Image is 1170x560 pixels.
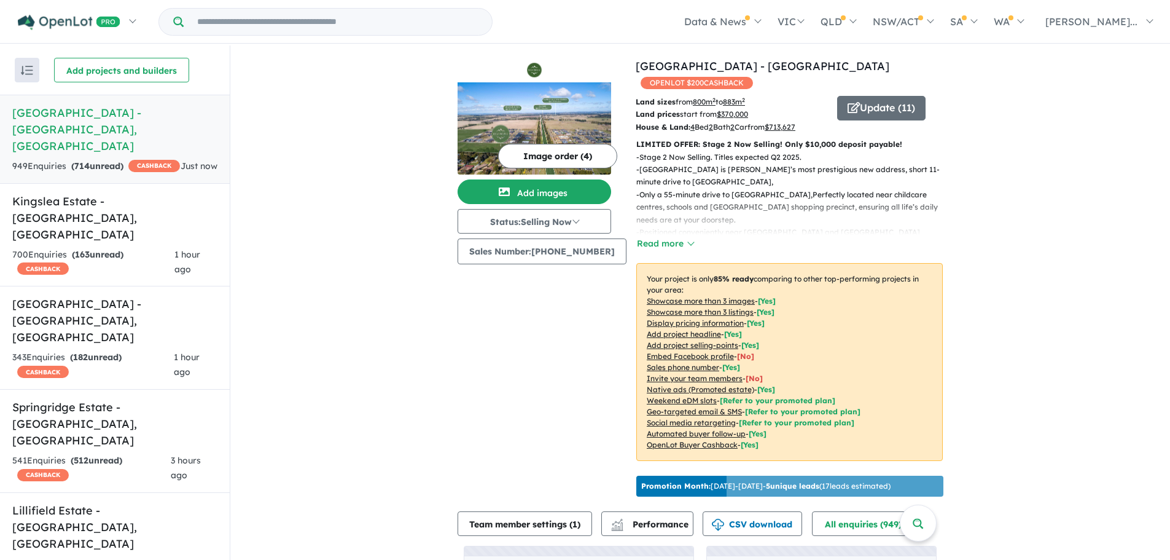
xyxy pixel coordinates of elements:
u: 2 [709,122,713,132]
img: Silverdale Estate - Romsey Logo [462,63,606,77]
p: - Positioned conveniently near [GEOGRAPHIC_DATA] and [GEOGRAPHIC_DATA] shopping precinct. [636,226,953,251]
sup: 2 [712,97,716,103]
p: - [GEOGRAPHIC_DATA] is [PERSON_NAME]’s most prestigious new address, short 11-minute drive to [GE... [636,164,953,189]
span: 1 hour ago [174,352,200,377]
p: Bed Bath Car from [636,121,828,133]
button: Performance [601,511,693,536]
div: 541 Enquir ies [12,454,171,483]
span: [ Yes ] [757,307,774,317]
span: [Yes] [757,385,775,394]
span: [ Yes ] [741,341,759,350]
input: Try estate name, suburb, builder or developer [186,9,489,35]
span: [Yes] [741,440,759,449]
img: bar-chart.svg [611,523,623,530]
b: House & Land: [636,122,690,132]
u: Add project selling-points [647,341,738,350]
button: Add projects and builders [54,58,189,82]
u: 4 [690,122,695,132]
span: [ No ] [737,352,754,361]
img: download icon [712,519,724,531]
button: All enquiries (949) [812,511,923,536]
span: CASHBACK [17,262,69,275]
span: [Refer to your promoted plan] [739,418,854,427]
h5: [GEOGRAPHIC_DATA] - [GEOGRAPHIC_DATA] , [GEOGRAPHIC_DATA] [12,296,217,345]
button: Read more [636,237,694,251]
u: Native ads (Promoted estate) [647,385,754,394]
u: Weekend eDM slots [647,396,717,405]
u: Geo-targeted email & SMS [647,407,742,416]
span: Performance [613,519,688,530]
span: 182 [73,352,88,363]
div: 343 Enquir ies [12,350,174,380]
span: [Refer to your promoted plan] [745,407,860,416]
p: LIMITED OFFER: Stage 2 Now Selling! Only $10,000 deposit payable! [636,138,943,151]
img: line-chart.svg [612,519,623,526]
strong: ( unread) [71,455,122,466]
div: 949 Enquir ies [12,159,180,174]
img: Openlot PRO Logo White [18,15,120,30]
u: Social media retargeting [647,418,736,427]
span: [ Yes ] [758,296,776,306]
b: 85 % ready [714,274,754,283]
span: 1 [572,519,577,530]
span: [PERSON_NAME]... [1045,15,1137,28]
span: [ Yes ] [747,318,765,328]
u: 883 m [723,97,745,106]
button: Update (11) [837,96,926,120]
a: [GEOGRAPHIC_DATA] - [GEOGRAPHIC_DATA] [636,59,889,73]
p: - Only a 55-minute drive to [GEOGRAPHIC_DATA],Perfectly located near childcare centres, schools a... [636,189,953,226]
span: 1 hour ago [174,249,200,275]
p: Your project is only comparing to other top-performing projects in your area: - - - - - - - - - -... [636,263,943,461]
button: Image order (4) [498,144,617,168]
u: $ 713,627 [765,122,795,132]
span: 163 [75,249,90,260]
u: Showcase more than 3 listings [647,307,754,317]
strong: ( unread) [72,249,123,260]
b: Promotion Month: [641,481,711,491]
u: 2 [730,122,735,132]
u: 800 m [693,97,716,106]
strong: ( unread) [71,160,123,172]
u: Invite your team members [647,374,743,383]
span: [ Yes ] [722,363,740,372]
u: Showcase more than 3 images [647,296,755,306]
button: Add images [458,179,611,204]
u: Display pricing information [647,318,744,328]
p: start from [636,108,828,120]
b: 5 unique leads [766,481,819,491]
p: from [636,96,828,108]
span: to [716,97,745,106]
span: CASHBACK [128,160,180,172]
span: [ Yes ] [724,329,742,339]
u: Embed Facebook profile [647,352,734,361]
span: CASHBACK [17,469,69,481]
h5: [GEOGRAPHIC_DATA] - [GEOGRAPHIC_DATA] , [GEOGRAPHIC_DATA] [12,105,217,154]
button: Status:Selling Now [458,209,611,234]
button: Team member settings (1) [458,511,592,536]
sup: 2 [742,97,745,103]
a: Silverdale Estate - Romsey LogoSilverdale Estate - Romsey [458,58,611,175]
div: 700 Enquir ies [12,248,174,277]
h5: Springridge Estate - [GEOGRAPHIC_DATA] , [GEOGRAPHIC_DATA] [12,399,217,449]
button: Sales Number:[PHONE_NUMBER] [458,239,626,264]
b: Land prices [636,109,680,119]
u: $ 370,000 [717,109,748,119]
span: [ No ] [746,374,763,383]
span: 3 hours ago [171,455,201,481]
span: OPENLOT $ 200 CASHBACK [641,77,753,89]
span: [Yes] [749,429,766,438]
u: Automated buyer follow-up [647,429,746,438]
p: [DATE] - [DATE] - ( 17 leads estimated) [641,481,891,492]
strong: ( unread) [70,352,122,363]
h5: Lillifield Estate - [GEOGRAPHIC_DATA] , [GEOGRAPHIC_DATA] [12,502,217,552]
span: 714 [74,160,90,172]
span: 512 [74,455,88,466]
u: Sales phone number [647,363,719,372]
u: OpenLot Buyer Cashback [647,440,738,449]
u: Add project headline [647,329,721,339]
img: Silverdale Estate - Romsey [458,82,611,175]
span: [Refer to your promoted plan] [720,396,835,405]
img: sort.svg [21,66,33,75]
span: CASHBACK [17,366,69,378]
button: CSV download [703,511,802,536]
